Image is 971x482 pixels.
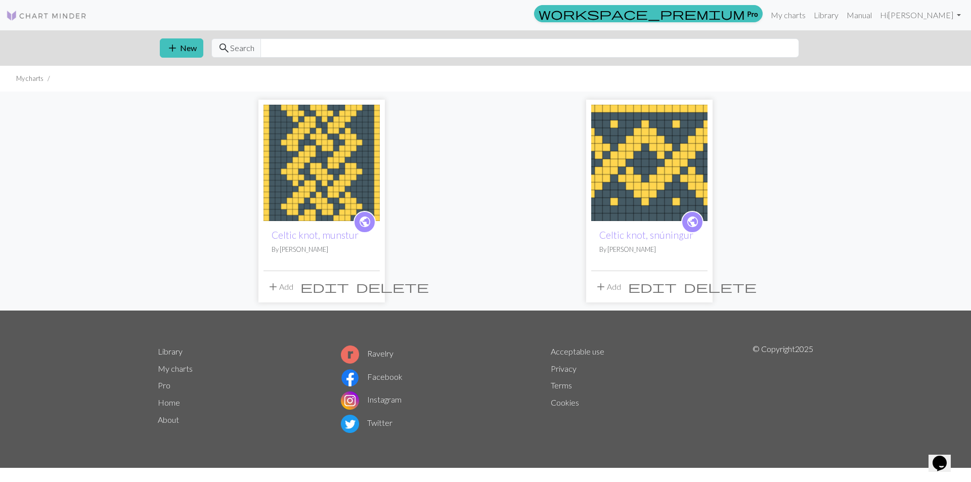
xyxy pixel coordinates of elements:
span: add [595,280,607,294]
span: delete [684,280,757,294]
img: Logo [6,10,87,22]
a: Ravelry [341,348,393,358]
span: search [218,41,230,55]
i: public [359,212,371,232]
span: Search [230,42,254,54]
span: add [166,41,179,55]
span: edit [628,280,677,294]
i: public [686,212,699,232]
img: Ravelry logo [341,345,359,364]
a: Instagram [341,395,402,404]
button: Delete [352,277,432,296]
p: © Copyright 2025 [753,343,813,435]
a: About [158,415,179,424]
span: workspace_premium [539,7,745,21]
span: edit [300,280,349,294]
img: Facebook logo [341,369,359,387]
a: Manual [843,5,876,25]
a: My charts [158,364,193,373]
a: Acceptable use [551,346,604,356]
i: Edit [628,281,677,293]
img: Celtic knot, snúningur [591,105,708,221]
button: Edit [625,277,680,296]
button: Edit [297,277,352,296]
button: Add [591,277,625,296]
span: delete [356,280,429,294]
a: Pro [534,5,763,22]
li: My charts [16,74,43,83]
i: Edit [300,281,349,293]
a: Home [158,398,180,407]
span: public [686,214,699,230]
span: public [359,214,371,230]
a: Celtic knot, snúningur [591,157,708,166]
a: Pro [158,380,170,390]
a: Facebook [341,372,403,381]
a: Terms [551,380,572,390]
a: Hi[PERSON_NAME] [876,5,965,25]
a: Privacy [551,364,577,373]
a: Twitter [341,418,392,427]
a: public [681,211,703,233]
img: Instagram logo [341,391,359,410]
button: Delete [680,277,760,296]
p: By [PERSON_NAME] [599,245,699,254]
a: Cookies [551,398,579,407]
a: My charts [767,5,810,25]
p: By [PERSON_NAME] [272,245,372,254]
span: add [267,280,279,294]
button: New [160,38,203,58]
a: Library [810,5,843,25]
button: Add [263,277,297,296]
iframe: chat widget [929,442,961,472]
img: Twitter logo [341,415,359,433]
a: Library [158,346,183,356]
a: public [354,211,376,233]
a: Celtic knot, munstur [263,157,380,166]
a: Celtic knot, munstur [272,229,359,241]
img: Celtic knot, munstur [263,105,380,221]
a: Celtic knot, snúningur [599,229,693,241]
